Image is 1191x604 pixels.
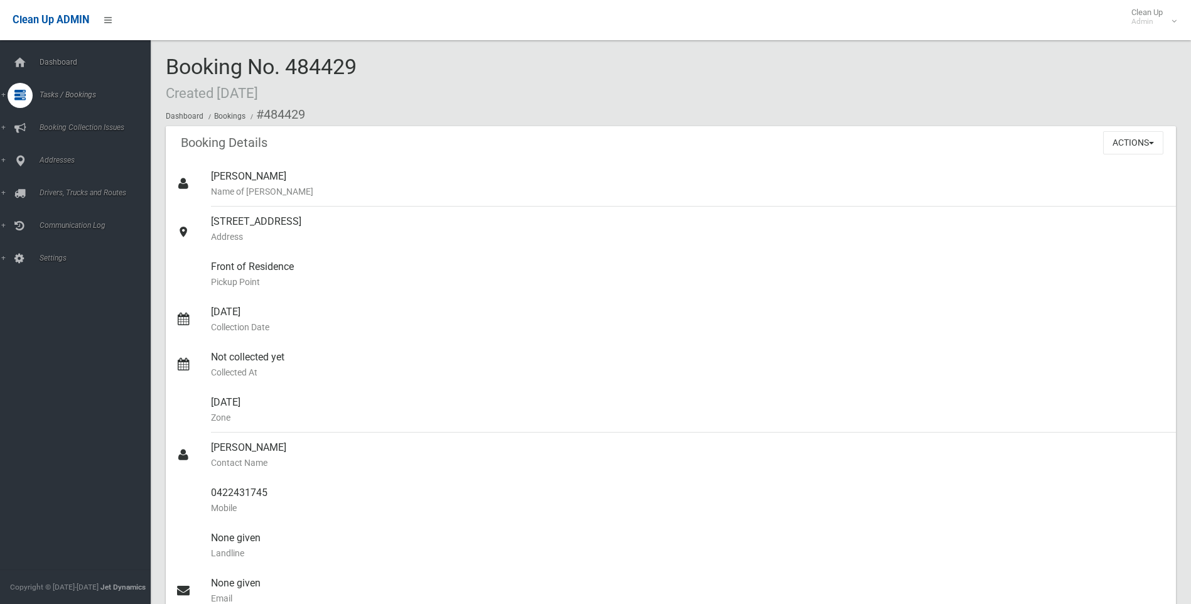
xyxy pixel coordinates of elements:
[166,54,357,103] span: Booking No. 484429
[211,207,1166,252] div: [STREET_ADDRESS]
[211,455,1166,470] small: Contact Name
[36,58,160,67] span: Dashboard
[211,500,1166,515] small: Mobile
[211,274,1166,289] small: Pickup Point
[211,546,1166,561] small: Landline
[211,161,1166,207] div: [PERSON_NAME]
[36,221,160,230] span: Communication Log
[247,103,305,126] li: #484429
[211,297,1166,342] div: [DATE]
[36,90,160,99] span: Tasks / Bookings
[36,188,160,197] span: Drivers, Trucks and Routes
[211,320,1166,335] small: Collection Date
[211,365,1166,380] small: Collected At
[1131,17,1163,26] small: Admin
[13,14,89,26] span: Clean Up ADMIN
[1103,131,1163,154] button: Actions
[36,156,160,164] span: Addresses
[211,184,1166,199] small: Name of [PERSON_NAME]
[36,123,160,132] span: Booking Collection Issues
[166,131,283,155] header: Booking Details
[211,387,1166,433] div: [DATE]
[1125,8,1175,26] span: Clean Up
[211,433,1166,478] div: [PERSON_NAME]
[166,112,203,121] a: Dashboard
[211,252,1166,297] div: Front of Residence
[211,478,1166,523] div: 0422431745
[166,85,258,101] small: Created [DATE]
[211,410,1166,425] small: Zone
[211,229,1166,244] small: Address
[10,583,99,591] span: Copyright © [DATE]-[DATE]
[211,342,1166,387] div: Not collected yet
[214,112,245,121] a: Bookings
[100,583,146,591] strong: Jet Dynamics
[36,254,160,262] span: Settings
[211,523,1166,568] div: None given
